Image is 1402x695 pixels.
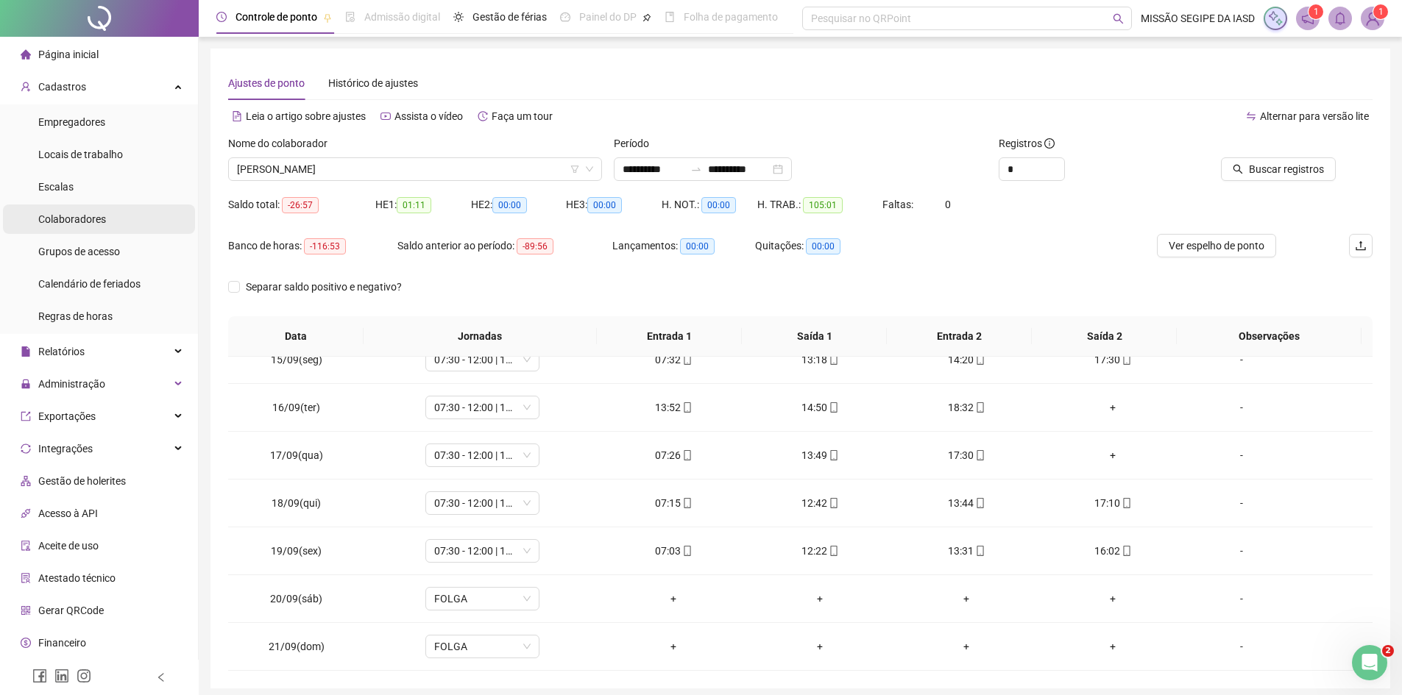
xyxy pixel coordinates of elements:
[1198,543,1285,559] div: -
[1267,10,1284,26] img: sparkle-icon.fc2bf0ac1784a2077858766a79e2daf3.svg
[1362,7,1384,29] img: 68402
[21,573,31,583] span: solution
[1052,638,1175,655] div: +
[434,349,531,371] span: 07:30 - 12:00 | 13:00 - 17:30
[974,354,985,365] span: mobile
[38,49,99,60] span: Página inicial
[364,11,440,23] span: Admissão digital
[271,354,322,366] span: 15/09(seg)
[1233,164,1243,174] span: search
[380,111,391,121] span: youtube
[681,546,693,556] span: mobile
[38,81,86,93] span: Cadastros
[882,199,916,210] span: Faltas:
[1113,13,1124,24] span: search
[323,13,332,22] span: pushpin
[701,197,736,213] span: 00:00
[806,238,840,254] span: 00:00
[759,638,882,655] div: +
[1198,447,1285,463] div: -
[1334,12,1347,25] span: bell
[1301,12,1314,25] span: notification
[905,352,1028,368] div: 14:20
[228,196,375,213] div: Saldo total:
[905,543,1028,559] div: 13:31
[827,354,839,365] span: mobile
[304,238,346,254] span: -116:53
[38,605,104,616] span: Gerar QRCode
[803,197,843,213] span: 105:01
[1198,495,1285,511] div: -
[905,591,1028,607] div: +
[1373,4,1388,19] sup: Atualize o seu contato no menu Meus Dados
[517,238,553,254] span: -89:56
[282,197,319,213] span: -26:57
[681,498,693,508] span: mobile
[269,641,325,652] span: 21/09(dom)
[345,12,355,22] span: file-done
[272,497,321,509] span: 18/09(qui)
[1352,645,1387,680] iframe: Intercom live chat
[585,165,594,174] span: down
[272,402,320,413] span: 16/09(ter)
[232,111,242,121] span: file-text
[999,135,1055,152] span: Registros
[394,110,463,122] span: Assista o vídeo
[1052,543,1175,559] div: 16:02
[38,507,98,519] span: Acesso à API
[684,11,778,23] span: Folha de pagamento
[612,543,735,559] div: 07:03
[690,163,702,175] span: swap-right
[38,540,99,552] span: Aceite de uso
[228,77,305,89] span: Ajustes de ponto
[1120,354,1132,365] span: mobile
[156,672,166,682] span: left
[1052,495,1175,511] div: 17:10
[905,399,1028,416] div: 18:32
[38,116,105,128] span: Empregadores
[579,11,637,23] span: Painel do DP
[597,316,742,357] th: Entrada 1
[38,443,93,455] span: Integrações
[680,238,715,254] span: 00:00
[478,111,488,121] span: history
[216,12,227,22] span: clock-circle
[827,546,839,556] span: mobile
[974,498,985,508] span: mobile
[38,149,123,160] span: Locais de trabalho
[681,402,693,413] span: mobile
[681,450,693,460] span: mobile
[612,638,735,655] div: +
[240,279,408,295] span: Separar saldo positivo e negativo?
[612,447,735,463] div: 07:26
[665,12,675,22] span: book
[38,181,74,193] span: Escalas
[1246,111,1256,121] span: swap
[1221,157,1336,181] button: Buscar registros
[905,447,1028,463] div: 17:30
[945,199,951,210] span: 0
[434,492,531,514] span: 07:30 - 12:00 | 13:00 - 17:30
[827,450,839,460] span: mobile
[21,508,31,518] span: api
[759,543,882,559] div: 12:22
[1052,399,1175,416] div: +
[1052,591,1175,607] div: +
[434,588,531,610] span: FOLGA
[38,213,106,225] span: Colaboradores
[614,135,659,152] label: Período
[434,396,531,418] span: 07:30 - 12:00 | 13:00 - 17:30
[434,444,531,466] span: 07:30 - 12:00 | 13:00 - 17:30
[612,495,735,511] div: 07:15
[38,310,113,322] span: Regras de horas
[759,399,882,416] div: 14:50
[1378,7,1384,17] span: 1
[742,316,887,357] th: Saída 1
[1198,352,1285,368] div: -
[246,110,366,122] span: Leia o artigo sobre ajustes
[612,238,755,254] div: Lançamentos:
[642,13,651,22] span: pushpin
[612,352,735,368] div: 07:32
[21,605,31,616] span: qrcode
[681,354,693,365] span: mobile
